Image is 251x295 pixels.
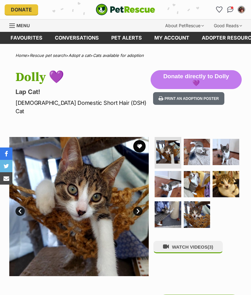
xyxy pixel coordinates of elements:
[238,6,244,13] img: Chrissy Braslin profile pic
[15,99,151,115] p: [DEMOGRAPHIC_DATA] Domestic Short Hair (DSH) Cat
[151,70,242,89] button: Donate directly to Dolly 💜
[15,88,151,96] p: Lap Cat!
[214,5,224,15] a: Favourites
[209,19,246,32] div: Good Reads
[15,207,25,216] a: Prev
[184,201,210,228] img: Photo of Dolly 💜
[156,140,180,164] img: Photo of Dolly 💜
[15,53,27,58] a: Home
[68,53,90,58] a: Adopt a cat
[153,241,223,253] button: WATCH VIDEOS(3)
[155,171,181,198] img: Photo of Dolly 💜
[227,6,234,13] img: chat-41dd97257d64d25036548639549fe6c8038ab92f7586957e7f3b1b290dea8141.svg
[184,171,210,198] img: Photo of Dolly 💜
[96,4,155,15] img: logo-cat-932fe2b9b8326f06289b0f2fb663e598f794de774fb13d1741a6617ecf9a85b4.svg
[148,32,196,44] a: My account
[93,53,144,58] a: Cats available for adoption
[236,5,246,15] button: My account
[133,207,143,216] a: Next
[16,23,30,28] span: Menu
[9,137,149,276] img: Photo of Dolly 💜
[208,244,213,250] span: (3)
[155,201,181,228] img: Photo of Dolly 💜
[213,171,239,198] img: Photo of Dolly 💜
[133,140,146,152] button: favourite
[49,32,105,44] a: conversations
[105,32,148,44] a: Pet alerts
[30,53,66,58] a: Rescue pet search
[5,4,38,15] a: Donate
[153,92,224,105] button: Print an adoption poster
[161,19,208,32] div: About PetRescue
[15,70,151,84] h1: Dolly 💜
[214,5,246,15] ul: Account quick links
[9,19,34,31] a: Menu
[184,139,210,165] img: Photo of Dolly 💜
[96,4,155,15] a: PetRescue
[4,32,49,44] a: Favourites
[213,139,239,165] img: Photo of Dolly 💜
[225,5,235,15] a: Conversations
